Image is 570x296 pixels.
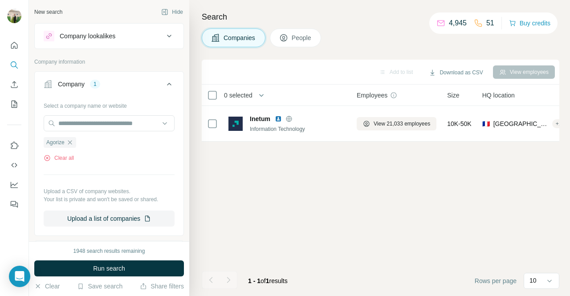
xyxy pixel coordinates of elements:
span: Inetum [250,114,270,123]
div: Company lookalikes [60,32,115,41]
span: HQ location [482,91,515,100]
span: 1 - 1 [248,277,261,284]
img: Logo of Inetum [228,117,243,131]
span: 🇫🇷 [482,119,490,128]
button: Share filters [140,282,184,291]
button: Company lookalikes [35,25,183,47]
button: Use Surfe on LinkedIn [7,138,21,154]
span: 0 selected [224,91,252,100]
span: of [261,277,266,284]
button: Save search [77,282,122,291]
p: 4,945 [449,18,467,28]
button: Dashboard [7,177,21,193]
p: 51 [486,18,494,28]
span: [GEOGRAPHIC_DATA], [GEOGRAPHIC_DATA], [GEOGRAPHIC_DATA] [493,119,549,128]
span: 10K-50K [447,119,471,128]
img: Avatar [7,9,21,23]
button: Clear all [44,154,74,162]
div: New search [34,8,62,16]
div: 1948 search results remaining [73,247,145,255]
button: Search [7,57,21,73]
button: Hide [155,5,189,19]
button: My lists [7,96,21,112]
div: Select a company name or website [44,98,175,110]
div: 1 [90,80,100,88]
span: View 21,033 employees [374,120,430,128]
div: Company [58,80,85,89]
p: Company information [34,58,184,66]
button: Enrich CSV [7,77,21,93]
button: Use Surfe API [7,157,21,173]
span: Rows per page [475,276,517,285]
button: View 21,033 employees [357,117,436,130]
div: Open Intercom Messenger [9,266,30,287]
button: Feedback [7,196,21,212]
span: Companies [224,33,256,42]
button: Buy credits [509,17,550,29]
span: 1 [266,277,269,284]
span: People [292,33,312,42]
p: 10 [529,276,537,285]
h4: Search [202,11,559,23]
img: LinkedIn logo [275,115,282,122]
button: Company1 [35,73,183,98]
span: results [248,277,288,284]
span: Employees [357,91,387,100]
button: Clear [34,282,60,291]
span: Agorize [46,138,65,146]
button: Download as CSV [423,66,489,79]
button: Run search [34,260,184,276]
button: Quick start [7,37,21,53]
button: Upload a list of companies [44,211,175,227]
p: Your list is private and won't be saved or shared. [44,195,175,203]
span: Size [447,91,459,100]
p: Upload a CSV of company websites. [44,187,175,195]
span: Run search [93,264,125,273]
div: Information Technology [250,125,346,133]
